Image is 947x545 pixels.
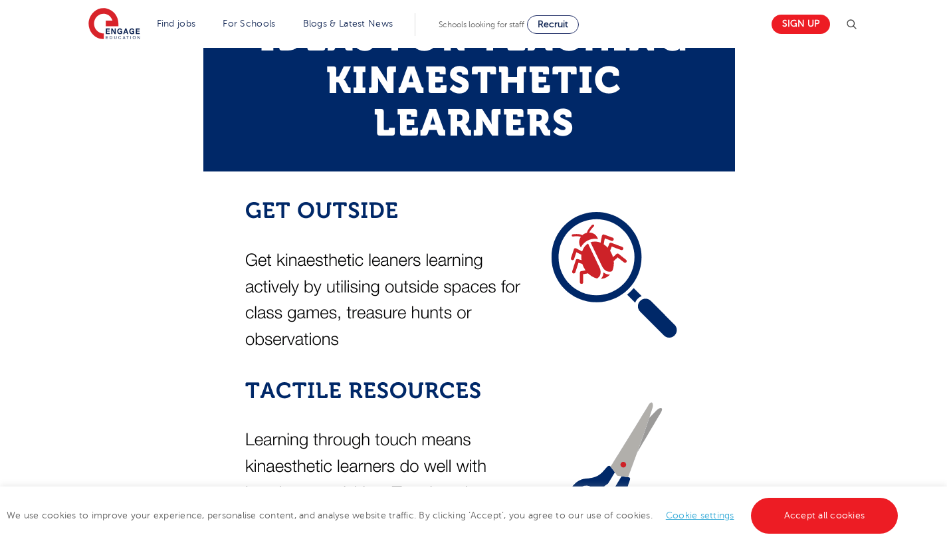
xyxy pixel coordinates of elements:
a: Blogs & Latest News [303,19,393,29]
span: Schools looking for staff [439,20,524,29]
a: Sign up [772,15,830,34]
a: Recruit [527,15,579,34]
span: Recruit [538,19,568,29]
a: Cookie settings [666,510,734,520]
img: Engage Education [88,8,140,41]
a: For Schools [223,19,275,29]
a: Accept all cookies [751,498,898,534]
a: Find jobs [157,19,196,29]
span: We use cookies to improve your experience, personalise content, and analyse website traffic. By c... [7,510,901,520]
